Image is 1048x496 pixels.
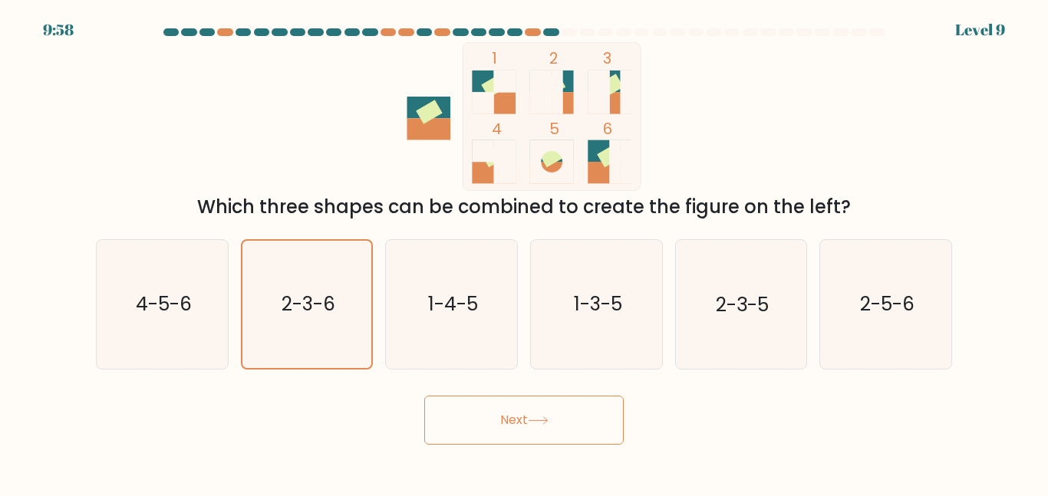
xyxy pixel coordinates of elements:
text: 4-5-6 [135,291,191,317]
text: 2-3-6 [282,291,335,317]
text: 2-3-5 [716,291,769,317]
tspan: 6 [603,118,612,140]
tspan: 4 [492,118,502,140]
tspan: 5 [549,118,559,140]
text: 1-4-5 [428,291,478,317]
button: Next [424,396,624,445]
div: Which three shapes can be combined to create the figure on the left? [105,193,943,221]
tspan: 3 [603,48,611,69]
div: 9:58 [43,18,74,41]
div: Level 9 [955,18,1005,41]
tspan: 1 [492,48,497,69]
text: 1-3-5 [573,291,621,317]
text: 2-5-6 [860,291,915,317]
tspan: 2 [549,48,558,69]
